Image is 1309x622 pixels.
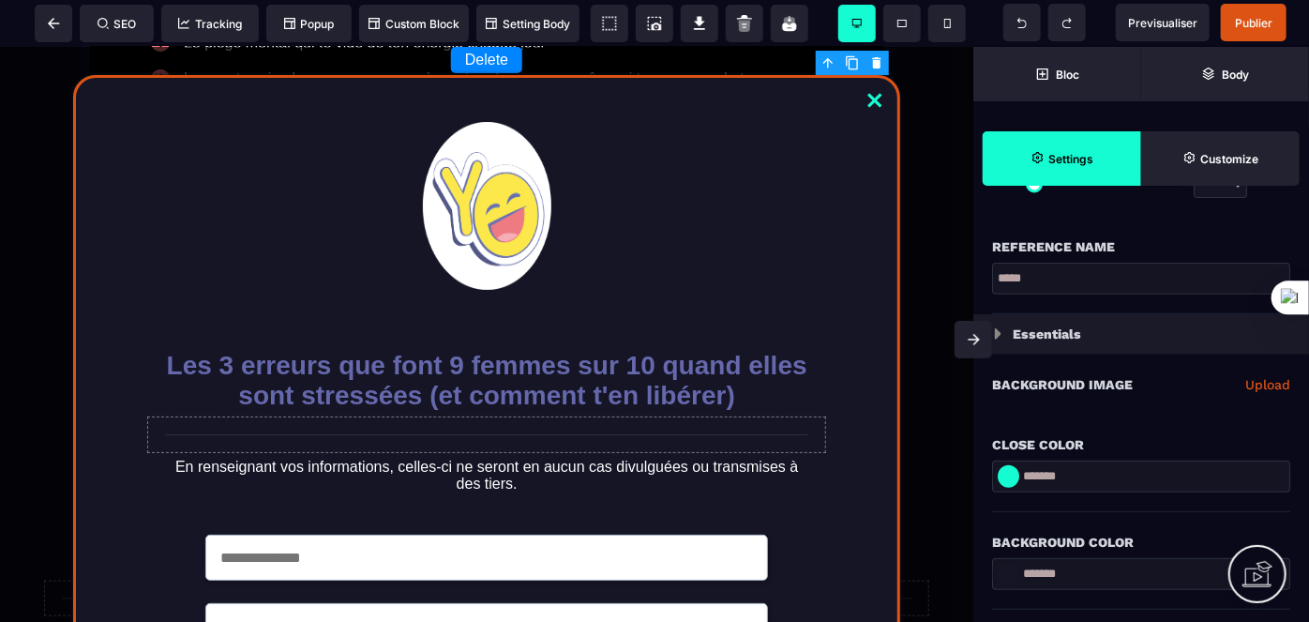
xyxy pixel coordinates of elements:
[1245,373,1290,396] a: Upload
[1141,131,1300,186] span: Open Style Manager
[1141,47,1309,101] span: Open Layer Manager
[992,373,1133,396] p: Background Image
[486,17,570,31] span: Setting Body
[1222,68,1249,82] strong: Body
[591,5,628,42] span: View components
[992,235,1290,258] div: Reference name
[98,17,137,31] span: SEO
[992,433,1290,456] div: Close Color
[1200,152,1258,166] strong: Customize
[167,304,815,363] b: Les 3 erreurs que font 9 femmes sur 10 quand elles sont stressées (et comment t'en libérer)
[369,17,459,31] span: Custom Block
[165,407,808,450] text: En renseignant vos informations, celles-ci ne seront en aucun cas divulguées ou transmises à des ...
[1056,68,1079,82] strong: Bloc
[1235,16,1272,30] span: Publier
[856,35,894,76] a: Close
[983,131,1141,186] span: Settings
[973,47,1141,101] span: Open Blocks
[284,17,335,31] span: Popup
[992,531,1290,554] div: Background Color
[423,75,551,243] img: Yakaoser logo
[178,17,242,31] span: Tracking
[1116,4,1210,41] span: Preview
[1048,152,1093,166] strong: Settings
[1128,16,1197,30] span: Previsualiser
[636,5,673,42] span: Screenshot
[1013,323,1081,345] p: Essentials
